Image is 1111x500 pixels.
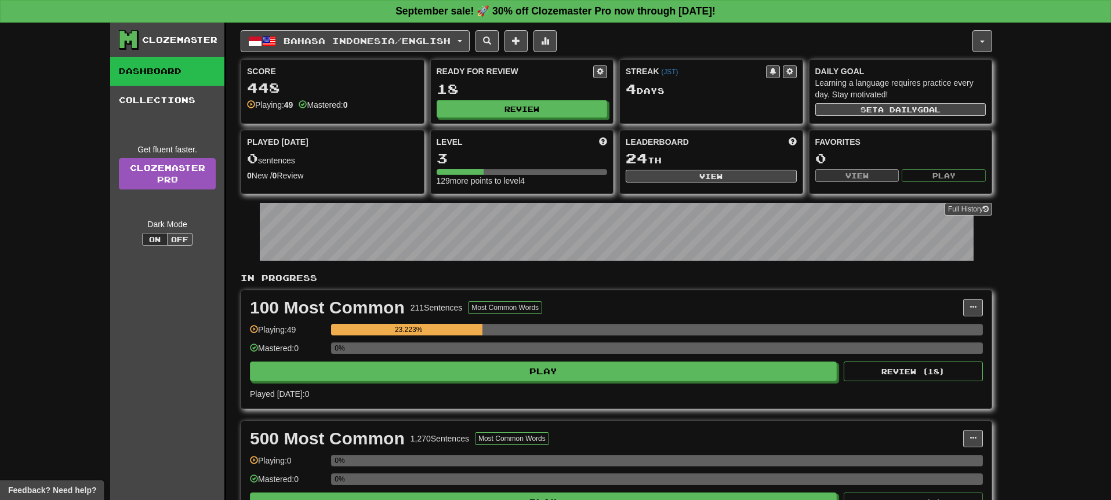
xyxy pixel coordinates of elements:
[241,30,470,52] button: Bahasa Indonesia/English
[119,218,216,230] div: Dark Mode
[626,82,797,97] div: Day s
[250,473,325,492] div: Mastered: 0
[250,299,405,316] div: 100 Most Common
[626,81,637,97] span: 4
[247,151,418,166] div: sentences
[475,30,499,52] button: Search sentences
[343,100,348,110] strong: 0
[815,103,986,116] button: Seta dailygoal
[789,136,797,148] span: This week in points, UTC
[844,362,983,381] button: Review (18)
[599,136,607,148] span: Score more points to level up
[299,99,347,111] div: Mastered:
[250,342,325,362] div: Mastered: 0
[468,301,542,314] button: Most Common Words
[273,171,277,180] strong: 0
[110,86,224,115] a: Collections
[815,65,986,77] div: Daily Goal
[815,169,899,182] button: View
[247,136,308,148] span: Played [DATE]
[119,158,216,189] a: ClozemasterPro
[815,136,986,148] div: Favorites
[411,433,469,444] div: 1,270 Sentences
[250,324,325,343] div: Playing: 49
[878,105,917,114] span: a daily
[437,65,594,77] div: Ready for Review
[475,432,549,445] button: Most Common Words
[533,30,557,52] button: More stats
[335,324,482,335] div: 23.223%
[626,170,797,183] button: View
[142,34,217,46] div: Clozemaster
[250,362,837,381] button: Play
[902,169,986,182] button: Play
[250,430,405,447] div: 500 Most Common
[945,203,992,216] button: Full History
[284,100,293,110] strong: 49
[247,65,418,77] div: Score
[247,99,293,111] div: Playing:
[247,170,418,181] div: New / Review
[626,65,766,77] div: Streak
[661,68,678,76] a: (JST)
[250,389,309,399] span: Played [DATE]: 0
[437,82,608,96] div: 18
[395,5,716,17] strong: September sale! 🚀 30% off Clozemaster Pro now through [DATE]!
[437,175,608,187] div: 129 more points to level 4
[284,36,451,46] span: Bahasa Indonesia / English
[241,272,992,284] p: In Progress
[437,151,608,166] div: 3
[8,484,96,496] span: Open feedback widget
[411,302,463,313] div: 211 Sentences
[626,150,648,166] span: 24
[437,136,463,148] span: Level
[247,171,252,180] strong: 0
[626,136,689,148] span: Leaderboard
[167,233,193,246] button: Off
[815,77,986,100] div: Learning a language requires practice every day. Stay motivated!
[142,233,168,246] button: On
[247,150,258,166] span: 0
[250,455,325,474] div: Playing: 0
[119,144,216,155] div: Get fluent faster.
[626,151,797,166] div: th
[247,81,418,95] div: 448
[110,57,224,86] a: Dashboard
[504,30,528,52] button: Add sentence to collection
[815,151,986,166] div: 0
[437,100,608,118] button: Review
